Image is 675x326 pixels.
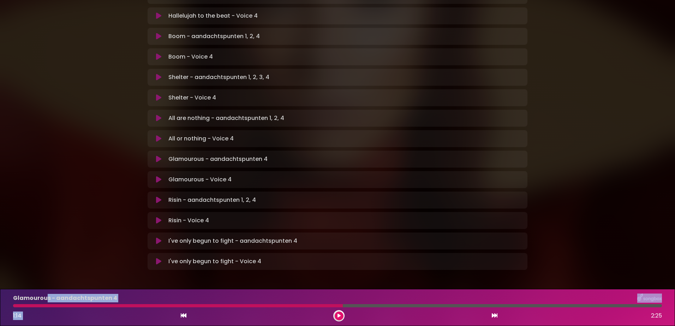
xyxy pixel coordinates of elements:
[168,134,234,143] p: All or nothing - Voice 4
[13,294,117,302] p: Glamourous - aandachtspunten 4
[168,32,260,41] p: Boom - aandachtspunten 1, 2, 4
[168,175,232,184] p: Glamourous - Voice 4
[168,257,261,266] p: I've only begun to fight - Voice 4
[168,237,297,245] p: I've only begun to fight - aandachtspunten 4
[168,93,216,102] p: Shelter - Voice 4
[168,114,284,122] p: All are nothing - aandachtspunten 1, 2, 4
[168,216,209,225] p: Risin - Voice 4
[168,53,213,61] p: Boom - Voice 4
[168,73,269,81] p: Shelter - aandachtspunten 1, 2, 3, 4
[168,196,256,204] p: Risin - aandachtspunten 1, 2, 4
[168,155,268,163] p: Glamourous - aandachtspunten 4
[168,12,258,20] p: Hallelujah to the beat - Voice 4
[637,294,662,303] img: songbox-logo-white.png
